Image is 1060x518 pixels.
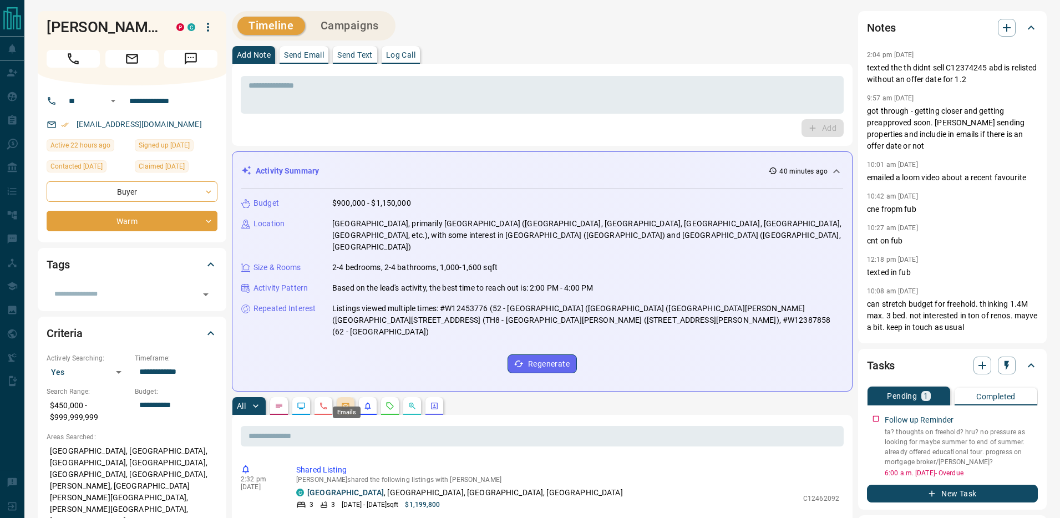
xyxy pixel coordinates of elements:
p: $1,199,800 [405,500,440,510]
button: Timeline [237,17,305,35]
p: , [GEOGRAPHIC_DATA], [GEOGRAPHIC_DATA], [GEOGRAPHIC_DATA] [307,487,623,499]
p: 10:08 am [DATE] [867,287,918,295]
svg: Listing Alerts [363,402,372,410]
p: cne fropm fub [867,204,1038,215]
svg: Requests [386,402,394,410]
p: Search Range: [47,387,129,397]
p: C12462092 [803,494,839,504]
svg: Calls [319,402,328,410]
p: Listings viewed multiple times: #W12453776 (52 - [GEOGRAPHIC_DATA] ([GEOGRAPHIC_DATA] ([GEOGRAPHI... [332,303,843,338]
p: emailed a loom video about a recent favourite [867,172,1038,184]
p: Budget: [135,387,217,397]
p: cnt on fub [867,235,1038,247]
svg: Opportunities [408,402,417,410]
a: [GEOGRAPHIC_DATA] [307,488,384,497]
h2: Notes [867,19,896,37]
span: Contacted [DATE] [50,161,103,172]
p: Location [253,218,285,230]
p: 10:27 am [DATE] [867,224,918,232]
h2: Criteria [47,324,83,342]
h2: Tags [47,256,69,273]
a: [EMAIL_ADDRESS][DOMAIN_NAME] [77,120,202,129]
p: Completed [976,393,1016,400]
button: Open [106,94,120,108]
p: Send Email [284,51,324,59]
div: Yes [47,363,129,381]
div: condos.ca [296,489,304,496]
svg: Email Verified [61,121,69,129]
p: 9:57 am [DATE] [867,94,914,102]
p: 3 [310,500,313,510]
div: Criteria [47,320,217,347]
p: Follow up Reminder [885,414,954,426]
span: Signed up [DATE] [139,140,190,151]
p: texted in fub [867,267,1038,278]
p: 12:18 pm [DATE] [867,256,918,263]
div: Notes [867,14,1038,41]
button: Regenerate [508,354,577,373]
div: Activity Summary40 minutes ago [241,161,843,181]
div: Tags [47,251,217,278]
p: [GEOGRAPHIC_DATA], primarily [GEOGRAPHIC_DATA] ([GEOGRAPHIC_DATA], [GEOGRAPHIC_DATA], [GEOGRAPHIC... [332,218,843,253]
p: 1 [924,392,928,400]
div: Buyer [47,181,217,202]
div: Warm [47,211,217,231]
p: 40 minutes ago [779,166,828,176]
p: [DATE] - [DATE] sqft [342,500,398,510]
div: condos.ca [187,23,195,31]
p: $900,000 - $1,150,000 [332,197,411,209]
p: 10:01 am [DATE] [867,161,918,169]
button: Open [198,287,214,302]
button: New Task [867,485,1038,502]
div: Mon Jun 03 2024 [135,139,217,155]
div: Tue Oct 14 2025 [47,139,129,155]
p: Send Text [337,51,373,59]
p: Based on the lead's activity, the best time to reach out is: 2:00 PM - 4:00 PM [332,282,593,294]
span: Call [47,50,100,68]
p: Size & Rooms [253,262,301,273]
p: can stretch budget for freehold. thinking 1.4M max. 3 bed. not interested in ton of renos. mayve ... [867,298,1038,333]
p: got through - getting closer and getting preapproved soon. [PERSON_NAME] sending properties and i... [867,105,1038,152]
p: Actively Searching: [47,353,129,363]
p: Add Note [237,51,271,59]
p: Activity Pattern [253,282,308,294]
svg: Agent Actions [430,402,439,410]
p: 2:04 pm [DATE] [867,51,914,59]
div: Mon Jun 03 2024 [47,160,129,176]
span: Claimed [DATE] [139,161,185,172]
p: Repeated Interest [253,303,316,314]
p: Budget [253,197,279,209]
p: Areas Searched: [47,432,217,442]
h1: [PERSON_NAME] [47,18,160,36]
p: 10:42 am [DATE] [867,192,918,200]
svg: Lead Browsing Activity [297,402,306,410]
p: ta? thoughts on freehold? hru? no pressure as looking for maybe summer to end of summer. already ... [885,427,1038,467]
div: property.ca [176,23,184,31]
p: [PERSON_NAME] shared the following listings with [PERSON_NAME] [296,476,839,484]
p: Activity Summary [256,165,319,177]
p: texted the th didnt sell C12374245 abd is relisted without an offer date for 1.2 [867,62,1038,85]
p: 2:32 pm [241,475,280,483]
p: Log Call [386,51,415,59]
p: Pending [887,392,917,400]
p: 6:00 a.m. [DATE] - Overdue [885,468,1038,478]
p: Timeframe: [135,353,217,363]
svg: Notes [275,402,283,410]
button: Campaigns [310,17,390,35]
h2: Tasks [867,357,895,374]
span: Message [164,50,217,68]
p: Shared Listing [296,464,839,476]
p: [DATE] [241,483,280,491]
span: Email [105,50,159,68]
div: Emails [333,407,361,418]
div: Thu Jan 09 2025 [135,160,217,176]
p: $450,000 - $999,999,999 [47,397,129,426]
p: 2-4 bedrooms, 2-4 bathrooms, 1,000-1,600 sqft [332,262,498,273]
p: 3 [331,500,335,510]
div: Tasks [867,352,1038,379]
span: Active 22 hours ago [50,140,110,151]
p: All [237,402,246,410]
